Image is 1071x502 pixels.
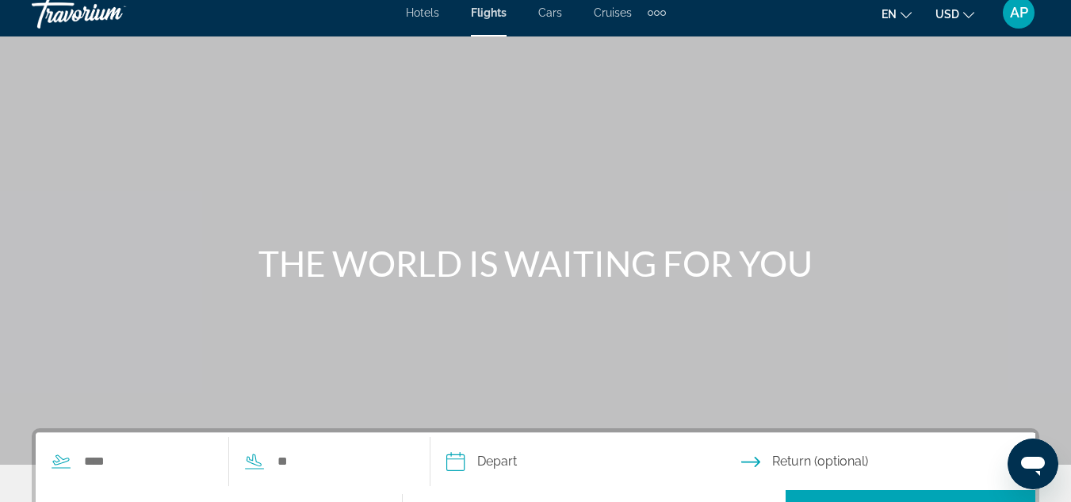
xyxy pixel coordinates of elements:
span: AP [1010,5,1028,21]
button: Return date [741,433,1036,490]
a: Flights [471,6,507,19]
iframe: Button to launch messaging window [1008,439,1058,489]
span: USD [935,8,959,21]
button: Depart date [446,433,741,490]
button: Change language [882,2,912,25]
a: Hotels [406,6,439,19]
span: en [882,8,897,21]
a: Cars [538,6,562,19]
h1: THE WORLD IS WAITING FOR YOU [239,243,833,284]
button: Change currency [935,2,974,25]
a: Cruises [594,6,632,19]
span: Return (optional) [772,450,868,473]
